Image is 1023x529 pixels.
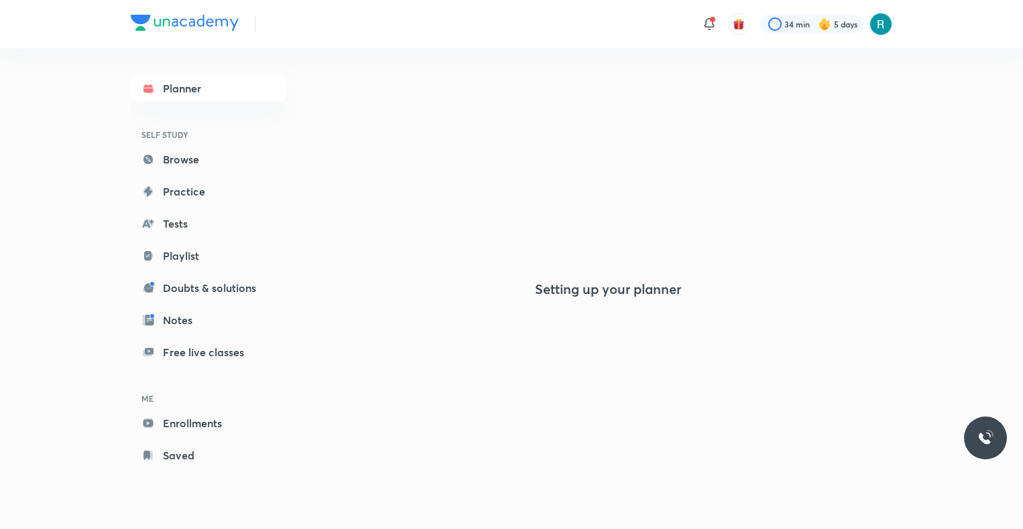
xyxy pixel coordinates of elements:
[131,387,286,410] h6: ME
[733,18,745,30] img: avatar
[977,430,994,446] img: ttu
[131,15,239,31] img: Company Logo
[131,210,286,237] a: Tests
[131,307,286,333] a: Notes
[131,410,286,437] a: Enrollments
[818,17,831,31] img: streak
[131,75,286,102] a: Planner
[869,13,892,35] img: AaDeeTri
[131,442,286,469] a: Saved
[728,13,749,35] button: avatar
[131,15,239,34] a: Company Logo
[131,146,286,173] a: Browse
[131,178,286,205] a: Practice
[131,242,286,269] a: Playlist
[535,281,681,297] h4: Setting up your planner
[131,275,286,301] a: Doubts & solutions
[131,123,286,146] h6: SELF STUDY
[131,339,286,366] a: Free live classes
